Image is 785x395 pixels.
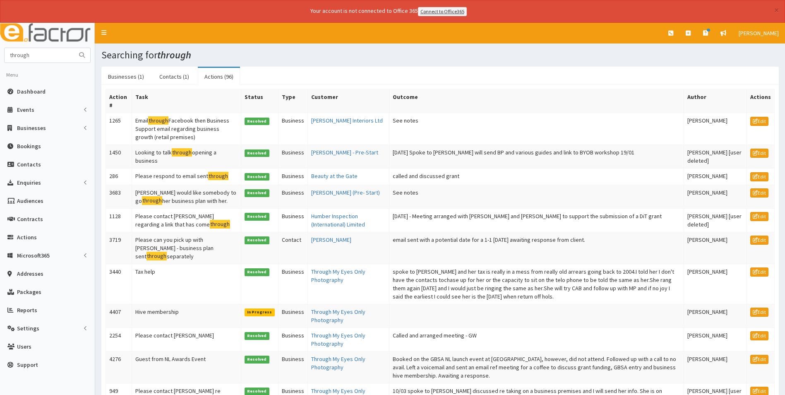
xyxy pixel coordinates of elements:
[245,213,269,220] span: Resolved
[311,172,358,180] a: Beauty at the Gate
[17,215,43,223] span: Contracts
[684,232,747,264] td: [PERSON_NAME]
[245,308,275,316] span: In Progress
[132,145,241,168] td: Looking to talk opening a business
[389,328,684,351] td: Called and arranged meeting - GW
[750,308,768,317] a: Edit
[389,264,684,304] td: spoke to [PERSON_NAME] and her tax is really in a mess from really old arrears going back to 2004...
[106,304,132,328] td: 4407
[389,232,684,264] td: email sent with a potential date for a 1-1 [DATE] awaiting response from client.
[389,145,684,168] td: [DATE] Spoke to [PERSON_NAME] will send BP and various guides and link to BYOB workshop 19/01
[106,185,132,208] td: 3683
[311,149,378,156] a: [PERSON_NAME] - Pre-Start
[684,145,747,168] td: [PERSON_NAME] [user deleted]
[5,48,74,63] input: Search...
[245,268,269,276] span: Resolved
[750,331,768,340] a: Edit
[245,189,269,197] span: Resolved
[132,264,241,304] td: Tax help
[418,7,467,16] a: Connect to Office365
[684,168,747,185] td: [PERSON_NAME]
[17,270,43,277] span: Addresses
[245,173,269,181] span: Resolved
[101,50,779,60] h1: Searching for
[389,185,684,208] td: See notes
[17,106,34,113] span: Events
[132,168,241,185] td: Please respond to email sent
[684,113,747,145] td: [PERSON_NAME]
[278,232,307,264] td: Contact
[17,124,46,132] span: Businesses
[311,212,365,228] a: Humber Inspection (International) Limited
[153,68,196,85] a: Contacts (1)
[278,145,307,168] td: Business
[245,388,269,395] span: Resolved
[278,113,307,145] td: Business
[278,351,307,383] td: Business
[245,356,269,363] span: Resolved
[750,267,768,277] a: Edit
[148,116,169,125] mark: through
[311,189,380,196] a: [PERSON_NAME] (Pre- Start)
[278,328,307,351] td: Business
[106,168,132,185] td: 286
[146,7,631,16] div: Your account is not connected to Office 365
[17,343,31,350] span: Users
[17,142,41,150] span: Bookings
[210,220,230,229] mark: through
[241,89,278,113] th: Status
[17,361,38,369] span: Support
[132,328,241,351] td: Please contact [PERSON_NAME]
[132,304,241,328] td: Hive membership
[732,23,785,43] a: [PERSON_NAME]
[17,234,37,241] span: Actions
[142,196,163,205] mark: through
[132,232,241,264] td: Please can you pick up with [PERSON_NAME] - business plan sent separately
[278,304,307,328] td: Business
[245,236,269,244] span: Resolved
[245,149,269,157] span: Resolved
[774,6,779,14] button: ×
[132,185,241,208] td: [PERSON_NAME] would like somebody to go her business plan with her.
[278,208,307,232] td: Business
[106,89,132,113] th: Action #
[750,212,768,221] a: Edit
[106,208,132,232] td: 1128
[750,172,768,181] a: Edit
[684,185,747,208] td: [PERSON_NAME]
[278,264,307,304] td: Business
[17,252,50,259] span: Microsoft365
[684,328,747,351] td: [PERSON_NAME]
[17,197,43,205] span: Audiences
[132,113,241,145] td: Email Facebook then Business Support email regarding business growth (retail premises)
[311,117,383,124] a: [PERSON_NAME] Interiors Ltd
[132,351,241,383] td: Guest from NL Awards Event
[157,48,191,61] i: through
[106,351,132,383] td: 4276
[172,148,192,157] mark: through
[750,188,768,197] a: Edit
[146,252,167,260] mark: through
[208,172,229,181] mark: through
[245,118,269,125] span: Resolved
[389,351,684,383] td: Booked on the GBSA NL launch event at [GEOGRAPHIC_DATA], however, did not attend. Followed up wit...
[739,29,779,37] span: [PERSON_NAME]
[311,308,365,324] a: Through My Eyes Only Photography
[389,89,684,113] th: Outcome
[750,236,768,245] a: Edit
[106,113,132,145] td: 1265
[389,113,684,145] td: See notes
[198,68,240,85] a: Actions (96)
[389,168,684,185] td: called and discussed grant
[311,332,365,347] a: Through My Eyes Only Photography
[17,288,41,296] span: Packages
[307,89,389,113] th: Customer
[750,355,768,364] a: Edit
[311,236,351,243] a: [PERSON_NAME]
[684,208,747,232] td: [PERSON_NAME] [user deleted]
[17,325,39,332] span: Settings
[684,351,747,383] td: [PERSON_NAME]
[311,268,365,284] a: Through My Eyes Only Photography
[132,208,241,232] td: Please contact [PERSON_NAME] regarding a link that has come
[132,89,241,113] th: Task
